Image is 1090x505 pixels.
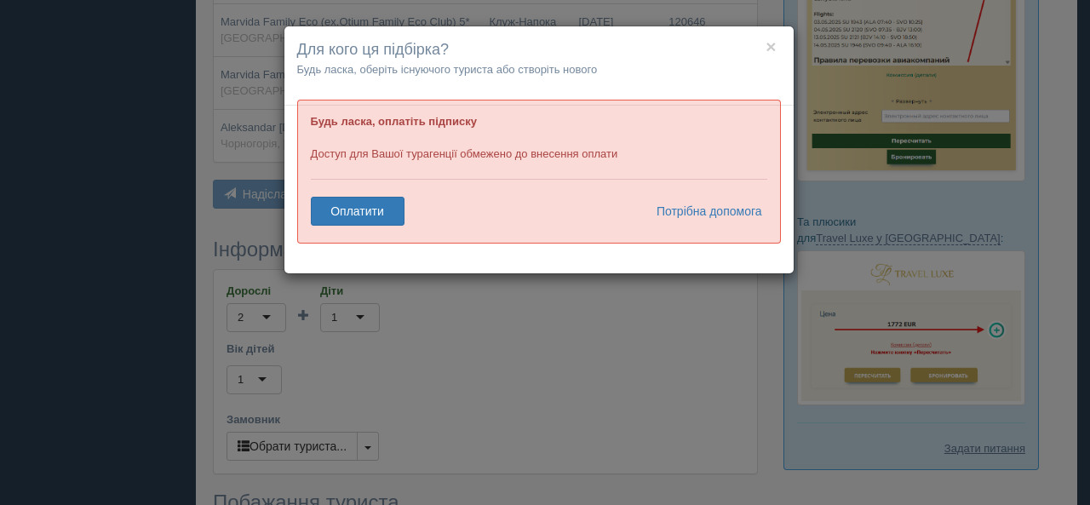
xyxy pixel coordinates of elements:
button: × [766,37,776,55]
b: Будь ласка, оплатіть підписку [311,115,477,128]
a: Оплатити [311,197,404,226]
a: Потрібна допомога [645,197,763,226]
p: Будь ласка, оберіть існуючого туриста або створіть нового [297,61,781,77]
h4: Для кого ця підбірка? [297,39,781,61]
div: Доступ для Вашої турагенції обмежено до внесення оплати [297,100,781,244]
